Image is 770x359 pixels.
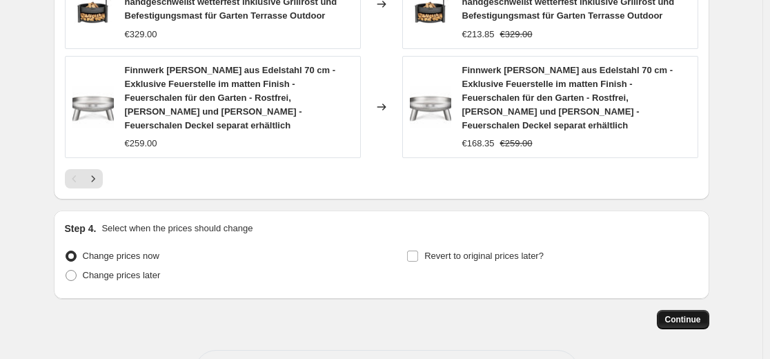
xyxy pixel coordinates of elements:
p: Select when the prices should change [101,222,253,235]
div: €213.85 [462,28,495,41]
img: 51usnXges0L_80x.jpg [410,86,451,128]
span: Change prices later [83,270,161,280]
span: Revert to original prices later? [424,251,544,261]
span: Change prices now [83,251,159,261]
strike: €329.00 [500,28,533,41]
span: Finnwerk [PERSON_NAME] aus Edelstahl 70 cm - Exklusive Feuerstelle im matten Finish - Feuerschale... [125,65,336,130]
button: Continue [657,310,709,329]
strike: €259.00 [500,137,533,151]
button: Next [83,169,103,188]
div: €259.00 [125,137,157,151]
span: Finnwerk [PERSON_NAME] aus Edelstahl 70 cm - Exklusive Feuerstelle im matten Finish - Feuerschale... [462,65,673,130]
div: €329.00 [125,28,157,41]
h2: Step 4. [65,222,97,235]
nav: Pagination [65,169,103,188]
img: 51usnXges0L_80x.jpg [72,86,114,128]
div: €168.35 [462,137,495,151]
span: Continue [665,314,701,325]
